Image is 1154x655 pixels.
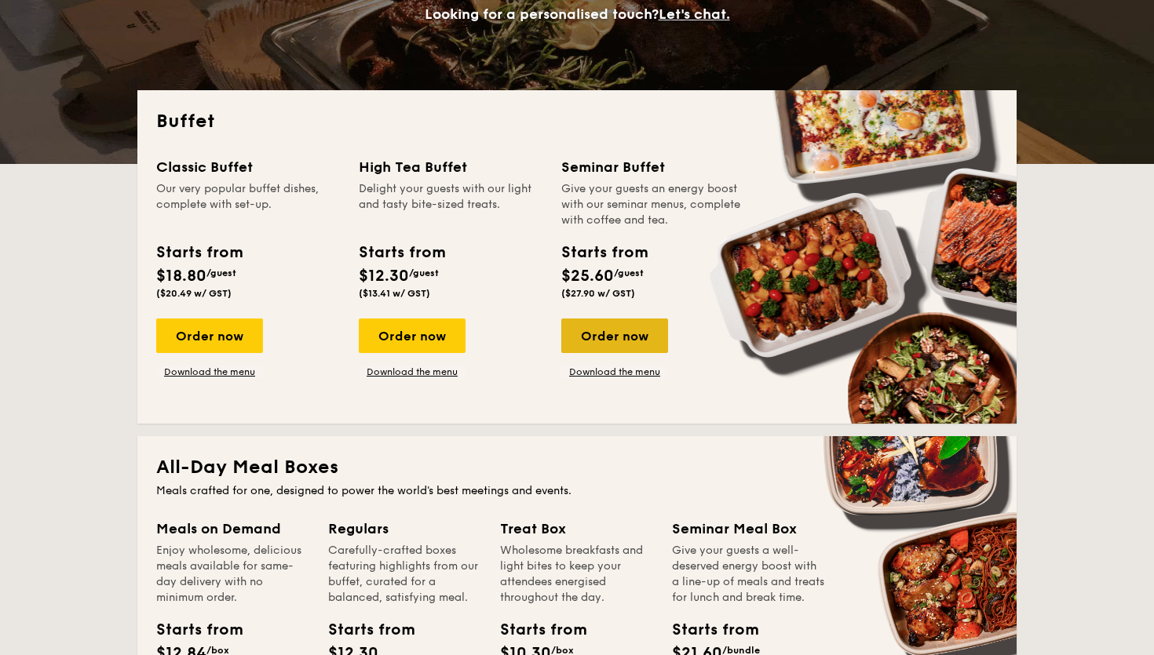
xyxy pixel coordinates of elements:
[156,483,998,499] div: Meals crafted for one, designed to power the world's best meetings and events.
[359,156,542,178] div: High Tea Buffet
[156,267,206,286] span: $18.80
[359,267,409,286] span: $12.30
[156,181,340,228] div: Our very popular buffet dishes, complete with set-up.
[156,518,309,540] div: Meals on Demand
[328,618,399,642] div: Starts from
[561,366,668,378] a: Download the menu
[561,288,635,299] span: ($27.90 w/ GST)
[359,366,466,378] a: Download the menu
[500,518,653,540] div: Treat Box
[359,318,466,353] div: Order now
[156,241,242,264] div: Starts from
[156,543,309,606] div: Enjoy wholesome, delicious meals available for same-day delivery with no minimum order.
[672,543,825,606] div: Give your guests a well-deserved energy boost with a line-up of meals and treats for lunch and br...
[672,618,743,642] div: Starts from
[561,267,614,286] span: $25.60
[561,181,745,228] div: Give your guests an energy boost with our seminar menus, complete with coffee and tea.
[328,543,481,606] div: Carefully-crafted boxes featuring highlights from our buffet, curated for a balanced, satisfying ...
[614,267,644,278] span: /guest
[672,518,825,540] div: Seminar Meal Box
[659,5,730,23] span: Let's chat.
[206,267,236,278] span: /guest
[561,241,647,264] div: Starts from
[561,318,668,353] div: Order now
[500,543,653,606] div: Wholesome breakfasts and light bites to keep your attendees energised throughout the day.
[409,267,439,278] span: /guest
[359,241,444,264] div: Starts from
[156,288,232,299] span: ($20.49 w/ GST)
[156,318,263,353] div: Order now
[359,181,542,228] div: Delight your guests with our light and tasty bite-sized treats.
[156,156,340,178] div: Classic Buffet
[156,366,263,378] a: Download the menu
[156,455,998,480] h2: All-Day Meal Boxes
[156,618,227,642] div: Starts from
[500,618,571,642] div: Starts from
[425,5,659,23] span: Looking for a personalised touch?
[156,109,998,134] h2: Buffet
[561,156,745,178] div: Seminar Buffet
[328,518,481,540] div: Regulars
[359,288,430,299] span: ($13.41 w/ GST)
